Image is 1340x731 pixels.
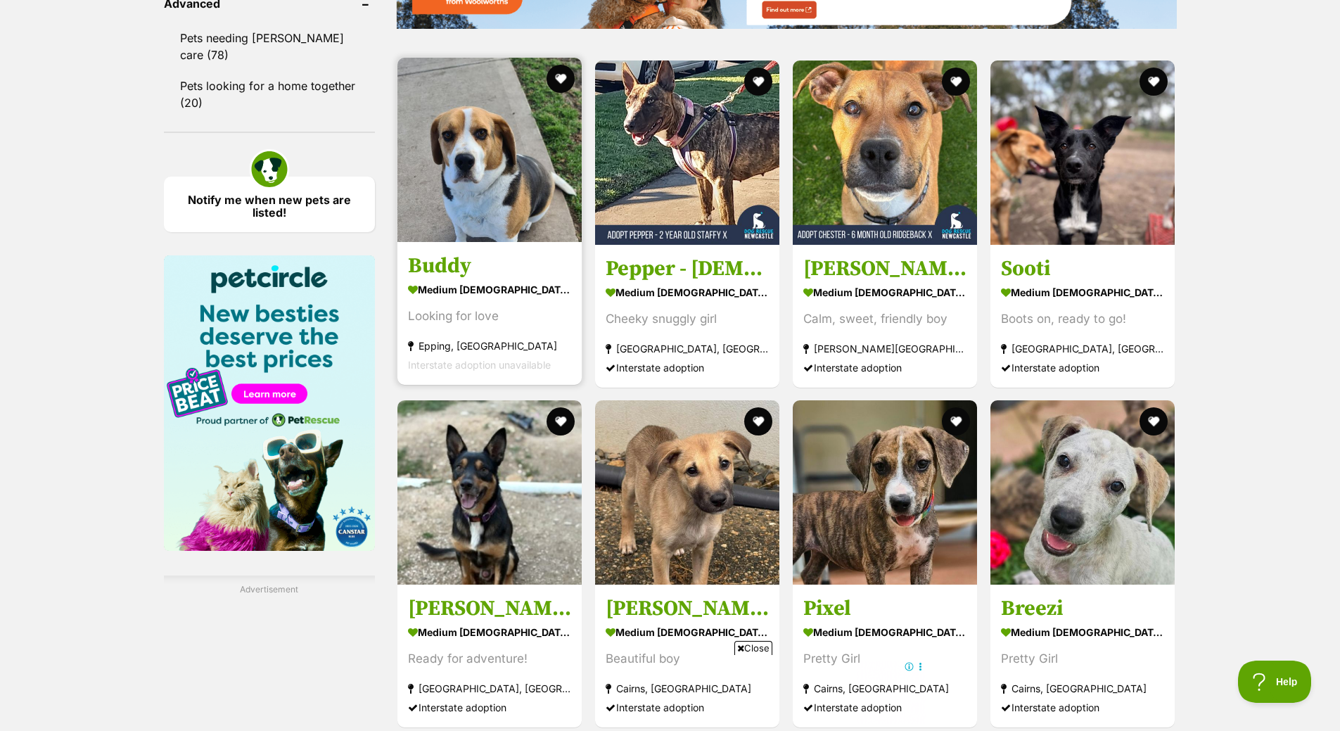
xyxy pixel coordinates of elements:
div: Pretty Girl [803,649,966,668]
span: Close [734,641,772,655]
strong: [GEOGRAPHIC_DATA], [GEOGRAPHIC_DATA] [1001,338,1164,357]
iframe: Help Scout Beacon - Open [1238,661,1312,703]
img: Lawson - Australian Kelpie Dog [595,400,779,585]
h3: [PERSON_NAME] [606,595,769,622]
div: Boots on, ready to go! [1001,309,1164,328]
button: favourite [547,407,575,436]
div: Cheeky snuggly girl [606,309,769,328]
img: Pet Circle promo banner [164,255,375,551]
button: favourite [547,65,575,93]
strong: [GEOGRAPHIC_DATA], [GEOGRAPHIC_DATA] [606,338,769,357]
div: Beautiful boy [606,649,769,668]
img: Pepper - 2 Year Old Staffy X - Staffordshire Bull Terrier Dog [595,61,779,245]
strong: medium [DEMOGRAPHIC_DATA] Dog [606,622,769,642]
img: Pixel - Mixed breed Dog [793,400,977,585]
strong: medium [DEMOGRAPHIC_DATA] Dog [803,281,966,302]
h3: [PERSON_NAME] - [DEMOGRAPHIC_DATA] Ridgeback X [803,255,966,281]
button: favourite [942,407,970,436]
button: favourite [1140,407,1168,436]
strong: medium [DEMOGRAPHIC_DATA] Dog [408,622,571,642]
a: Pets looking for a home together (20) [164,71,375,117]
div: Interstate adoption [408,698,571,717]
a: [PERSON_NAME] - [DEMOGRAPHIC_DATA] Ridgeback X medium [DEMOGRAPHIC_DATA] Dog Calm, sweet, friendl... [793,244,977,387]
img: Buddy - Beagle Dog [397,58,582,242]
img: Jimmy - Australian Kelpie Dog [397,400,582,585]
strong: medium [DEMOGRAPHIC_DATA] Dog [606,281,769,302]
div: Interstate adoption [803,357,966,376]
button: favourite [1140,68,1168,96]
span: Interstate adoption unavailable [408,358,551,370]
a: Sooti medium [DEMOGRAPHIC_DATA] Dog Boots on, ready to go! [GEOGRAPHIC_DATA], [GEOGRAPHIC_DATA] I... [990,244,1175,387]
strong: medium [DEMOGRAPHIC_DATA] Dog [1001,281,1164,302]
a: Buddy medium [DEMOGRAPHIC_DATA] Dog Looking for love Epping, [GEOGRAPHIC_DATA] Interstate adoptio... [397,241,582,384]
div: Ready for adventure! [408,649,571,668]
div: Interstate adoption [1001,357,1164,376]
h3: Buddy [408,252,571,279]
button: favourite [744,68,772,96]
a: Breezi medium [DEMOGRAPHIC_DATA] Dog Pretty Girl Cairns, [GEOGRAPHIC_DATA] Interstate adoption [990,585,1175,727]
a: Pets needing [PERSON_NAME] care (78) [164,23,375,70]
iframe: Advertisement [414,661,926,724]
div: Looking for love [408,306,571,325]
strong: [GEOGRAPHIC_DATA], [GEOGRAPHIC_DATA] [408,679,571,698]
h3: Breezi [1001,595,1164,622]
strong: medium [DEMOGRAPHIC_DATA] Dog [803,622,966,642]
div: Calm, sweet, friendly boy [803,309,966,328]
div: Interstate adoption [1001,698,1164,717]
h3: Sooti [1001,255,1164,281]
button: favourite [744,407,772,436]
strong: medium [DEMOGRAPHIC_DATA] Dog [1001,622,1164,642]
a: [PERSON_NAME] medium [DEMOGRAPHIC_DATA] Dog Ready for adventure! [GEOGRAPHIC_DATA], [GEOGRAPHIC_D... [397,585,582,727]
a: Notify me when new pets are listed! [164,177,375,232]
img: Breezi - Mixed breed Dog [990,400,1175,585]
button: favourite [942,68,970,96]
h3: Pepper - [DEMOGRAPHIC_DATA] Staffy X [606,255,769,281]
img: Chester - 6 Month Old Ridgeback X - Rhodesian Ridgeback Dog [793,61,977,245]
strong: [PERSON_NAME][GEOGRAPHIC_DATA], [GEOGRAPHIC_DATA] [803,338,966,357]
h3: [PERSON_NAME] [408,595,571,622]
a: Pepper - [DEMOGRAPHIC_DATA] Staffy X medium [DEMOGRAPHIC_DATA] Dog Cheeky snuggly girl [GEOGRAPHI... [595,244,779,387]
img: Sooti - Australian Kelpie Dog [990,61,1175,245]
strong: Cairns, [GEOGRAPHIC_DATA] [1001,679,1164,698]
div: Pretty Girl [1001,649,1164,668]
div: Interstate adoption [606,357,769,376]
h3: Pixel [803,595,966,622]
strong: Epping, [GEOGRAPHIC_DATA] [408,336,571,355]
strong: medium [DEMOGRAPHIC_DATA] Dog [408,279,571,299]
